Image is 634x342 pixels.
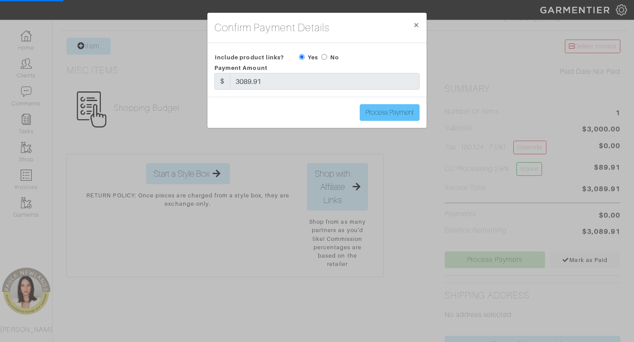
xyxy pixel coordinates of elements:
label: Yes [308,53,318,62]
span: × [413,19,420,31]
label: No [330,53,339,62]
span: Include product links? [215,51,284,64]
input: Process Payment [360,104,420,121]
h4: Confirm Payment Details [214,20,329,36]
div: $ [214,73,230,90]
span: Payment Amount [214,65,268,71]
